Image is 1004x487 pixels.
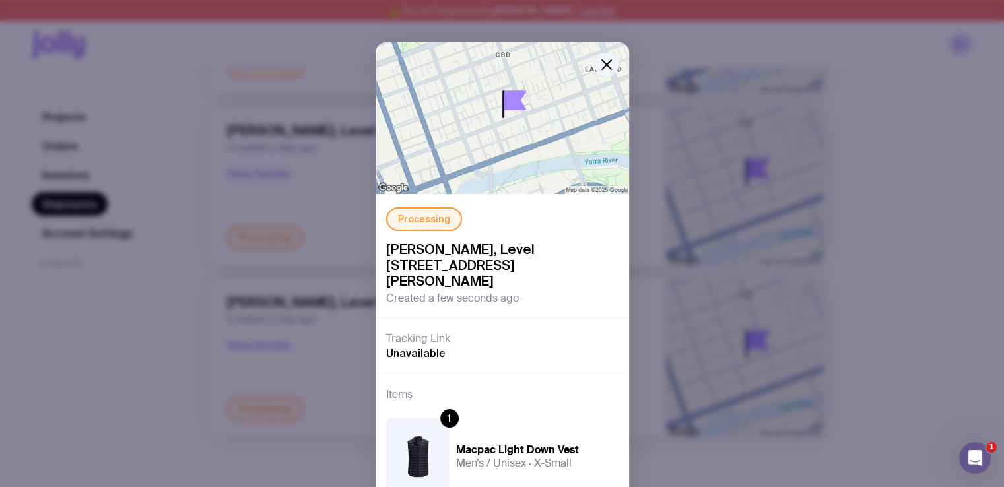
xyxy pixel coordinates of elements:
div: 1 [440,409,459,428]
h4: Macpac Light Down Vest [456,443,579,457]
span: Created a few seconds ago [386,292,519,305]
iframe: Intercom live chat [959,442,991,474]
span: Unavailable [386,346,446,360]
h3: Items [386,387,413,403]
div: Processing [386,207,462,231]
img: staticmap [376,42,629,194]
h5: Men’s / Unisex · X-Small [456,457,579,470]
h3: Tracking Link [386,332,450,345]
span: 1 [986,442,997,453]
span: [PERSON_NAME], Level [STREET_ADDRESS][PERSON_NAME] [386,242,619,289]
